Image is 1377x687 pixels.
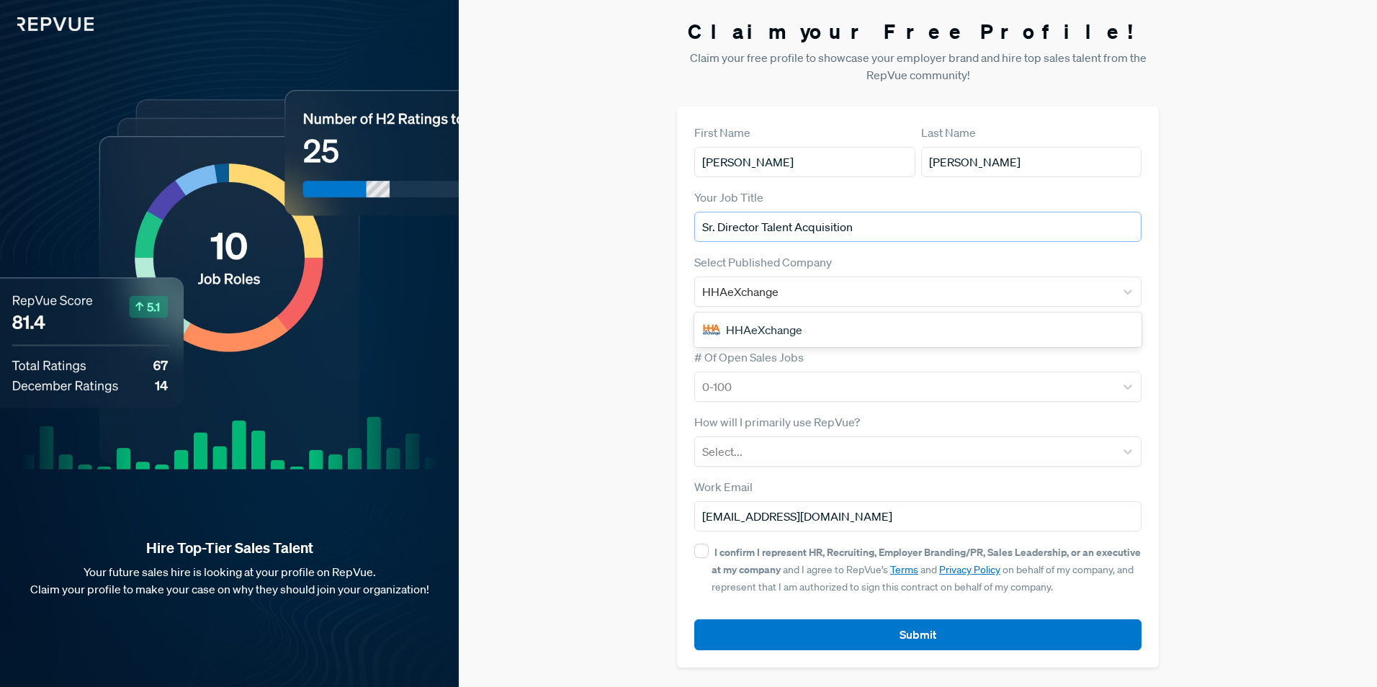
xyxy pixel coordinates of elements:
div: HHAeXchange [694,315,1141,344]
a: Privacy Policy [939,563,1000,576]
strong: Hire Top-Tier Sales Talent [23,539,436,557]
label: How will I primarily use RepVue? [694,413,860,431]
input: Title [694,212,1141,242]
a: Terms [890,563,918,576]
h3: Claim your Free Profile! [677,19,1159,44]
p: Your future sales hire is looking at your profile on RepVue. Claim your profile to make your case... [23,563,436,598]
label: Last Name [921,124,976,141]
label: Work Email [694,478,753,495]
label: # Of Open Sales Jobs [694,349,804,366]
label: Your Job Title [694,189,763,206]
img: HHAeXchange [703,321,720,338]
button: Submit [694,619,1141,650]
p: Claim your free profile to showcase your employer brand and hire top sales talent from the RepVue... [677,49,1159,84]
strong: I confirm I represent HR, Recruiting, Employer Branding/PR, Sales Leadership, or an executive at ... [712,545,1141,576]
input: First Name [694,147,915,177]
input: Email [694,501,1141,531]
label: First Name [694,124,750,141]
input: Last Name [921,147,1142,177]
span: and I agree to RepVue’s and on behalf of my company, and represent that I am authorized to sign t... [712,546,1141,593]
label: Select Published Company [694,253,832,271]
